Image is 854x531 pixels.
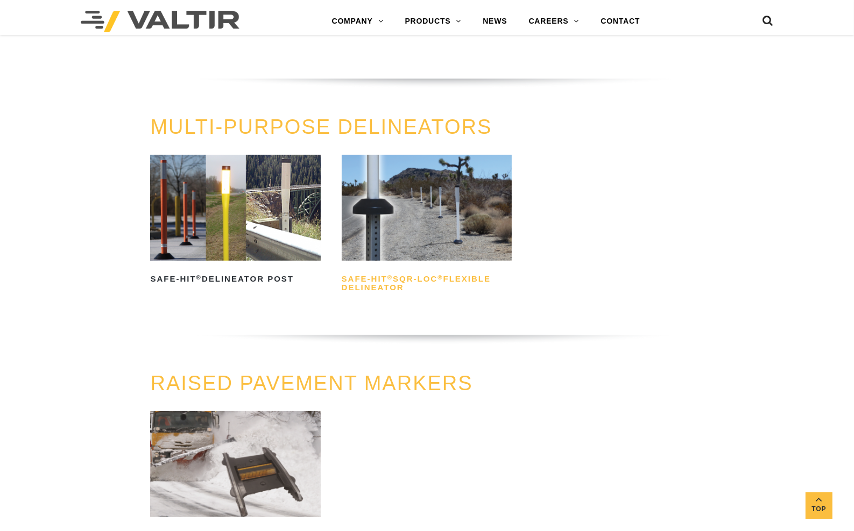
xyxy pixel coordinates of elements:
a: PRODUCTS [394,11,472,32]
a: Safe-Hit®SQR-LOC®Flexible Delineator [342,155,512,297]
a: RAISED PAVEMENT MARKERS [150,372,472,394]
h2: Safe-Hit SQR-LOC Flexible Delineator [342,270,512,296]
a: Safe-Hit®Delineator Post [150,155,320,288]
sup: ® [387,274,393,281]
a: Top [806,492,832,519]
a: MULTI-PURPOSE DELINEATORS [150,116,492,138]
span: Top [806,503,832,515]
a: CAREERS [518,11,590,32]
sup: ® [196,274,202,281]
h2: Safe-Hit Delineator Post [150,270,320,288]
a: NEWS [472,11,518,32]
a: CONTACT [590,11,651,32]
a: COMPANY [321,11,394,32]
img: Valtir [81,11,239,32]
sup: ® [437,274,443,281]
